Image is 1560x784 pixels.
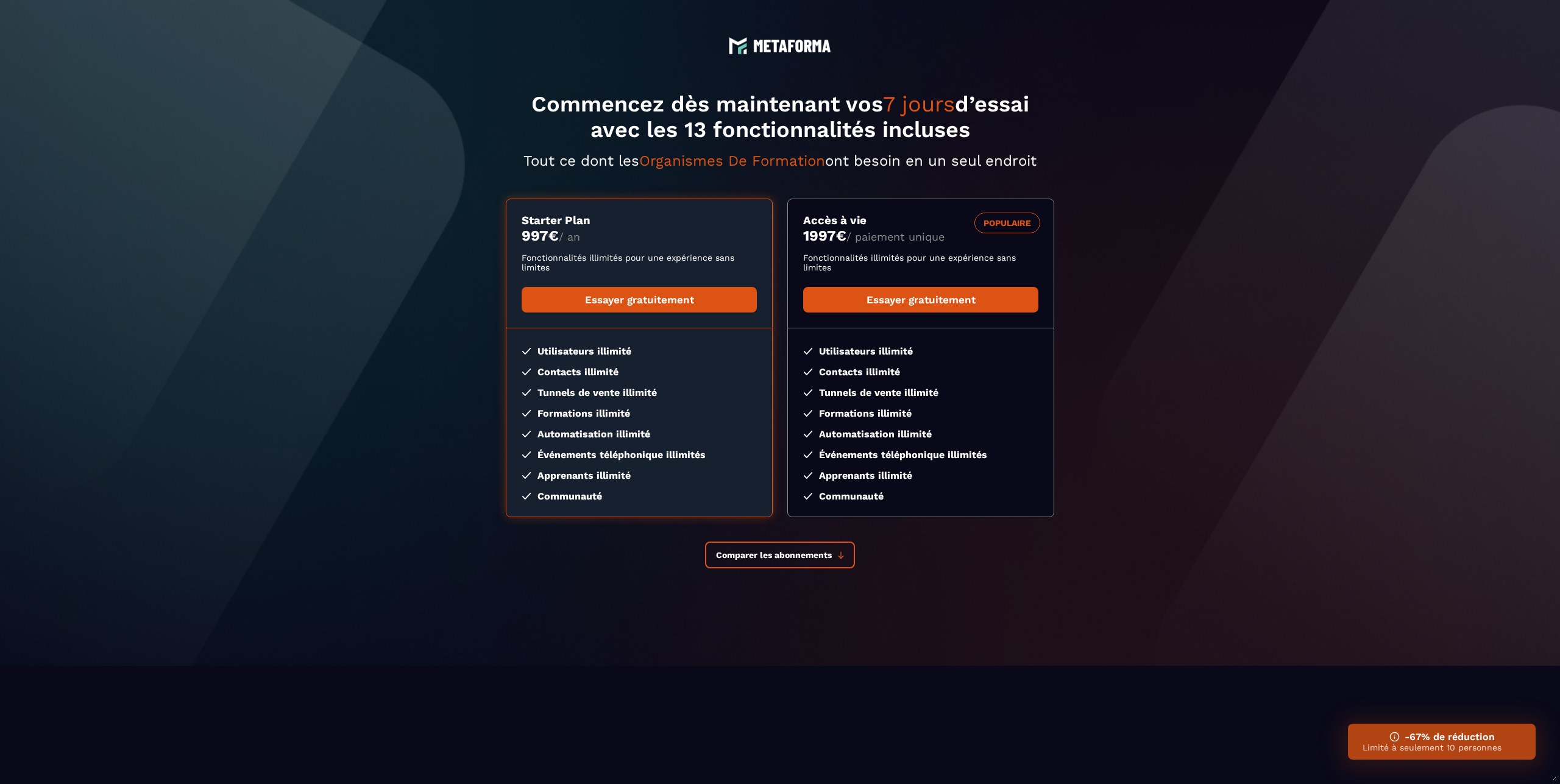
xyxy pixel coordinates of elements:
h3: Accès à vie [803,214,1038,227]
li: Apprenants illimité [522,470,757,481]
li: Communauté [522,490,757,502]
currency: € [836,227,846,244]
img: checked [522,369,531,375]
li: Formations illimité [522,408,757,419]
img: checked [803,472,813,479]
li: Utilisateurs illimité [803,345,1038,357]
li: Communauté [803,490,1038,502]
img: checked [803,451,813,458]
li: Tunnels de vente illimité [803,387,1038,398]
img: checked [803,431,813,437]
img: checked [522,493,531,500]
img: checked [522,451,531,458]
p: Fonctionnalités illimités pour une expérience sans limites [522,253,757,272]
li: Automatisation illimité [803,428,1038,440]
a: Essayer gratuitement [522,287,757,313]
img: checked [522,389,531,396]
p: Fonctionnalités illimités pour une expérience sans limites [803,253,1038,272]
h1: Commencez dès maintenant vos d’essai avec les 13 fonctionnalités incluses [506,91,1054,143]
img: checked [522,348,531,355]
a: Essayer gratuitement [803,287,1038,313]
currency: € [548,227,559,244]
img: checked [803,410,813,417]
img: checked [522,431,531,437]
span: Comparer les abonnements [716,550,832,560]
div: POPULAIRE [974,213,1040,233]
img: checked [803,493,813,500]
li: Contacts illimité [803,366,1038,378]
img: checked [803,369,813,375]
img: logo [753,40,831,52]
img: checked [803,389,813,396]
span: Organismes De Formation [639,152,825,169]
li: Tunnels de vente illimité [522,387,757,398]
button: Comparer les abonnements [705,542,855,568]
span: / paiement unique [846,230,945,243]
img: checked [522,472,531,479]
money: 1997 [803,227,846,244]
li: Automatisation illimité [522,428,757,440]
img: logo [729,37,747,55]
li: Utilisateurs illimité [522,345,757,357]
span: 7 jours [883,91,955,117]
li: Contacts illimité [522,366,757,378]
h3: Starter Plan [522,214,757,227]
p: Tout ce dont les ont besoin en un seul endroit [506,152,1054,169]
li: Événements téléphonique illimités [803,449,1038,461]
img: checked [522,410,531,417]
money: 997 [522,227,559,244]
li: Événements téléphonique illimités [522,449,757,461]
span: / an [559,230,580,243]
li: Formations illimité [803,408,1038,419]
li: Apprenants illimité [803,470,1038,481]
img: checked [803,348,813,355]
